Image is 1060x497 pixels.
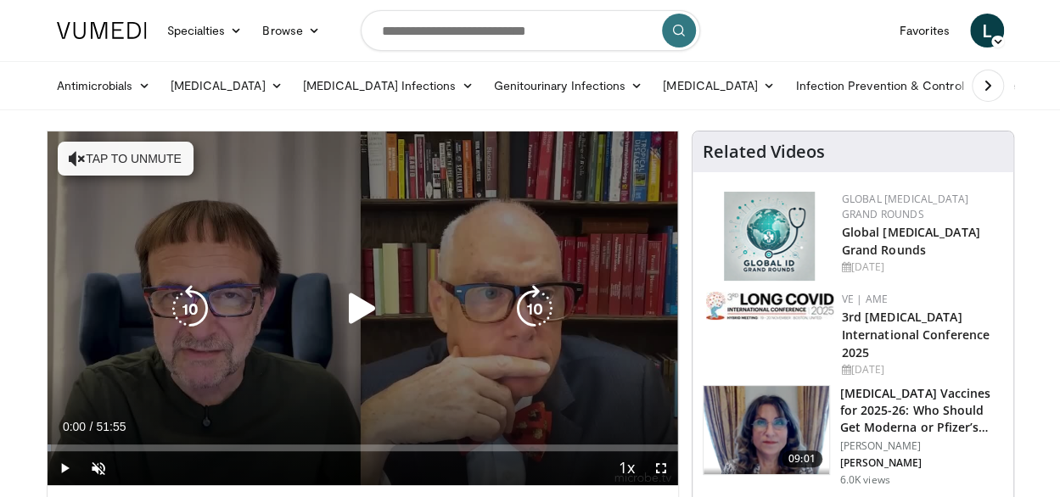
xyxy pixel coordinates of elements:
img: 4e370bb1-17f0-4657-a42f-9b995da70d2f.png.150x105_q85_crop-smart_upscale.png [704,386,829,474]
img: e456a1d5-25c5-46f9-913a-7a343587d2a7.png.150x105_q85_autocrop_double_scale_upscale_version-0.2.png [724,192,815,281]
a: Global [MEDICAL_DATA] Grand Rounds [842,192,969,221]
span: 51:55 [96,420,126,433]
a: Infection Prevention & Control [785,69,990,103]
p: [PERSON_NAME] [840,456,1003,470]
a: Browse [252,14,330,47]
div: [DATE] [842,362,1000,377]
span: / [90,420,93,433]
img: a2792a71-925c-4fc2-b8ef-8d1b21aec2f7.png.150x105_q85_autocrop_double_scale_upscale_version-0.2.jpg [706,292,833,320]
a: [MEDICAL_DATA] [653,69,785,103]
a: [MEDICAL_DATA] Infections [293,69,484,103]
h4: Related Videos [703,142,825,162]
button: Playback Rate [610,451,644,485]
a: L [970,14,1004,47]
img: VuMedi Logo [57,22,147,39]
a: 09:01 [MEDICAL_DATA] Vaccines for 2025-26: Who Should Get Moderna or Pfizer’s Up… [PERSON_NAME] [... [703,385,1003,487]
input: Search topics, interventions [361,10,700,51]
a: Global [MEDICAL_DATA] Grand Rounds [842,224,980,258]
div: [DATE] [842,260,1000,275]
a: 3rd [MEDICAL_DATA] International Conference 2025 [842,309,990,360]
a: VE | AME [842,292,888,306]
button: Play [48,451,81,485]
video-js: Video Player [48,131,678,486]
a: Antimicrobials [47,69,160,103]
a: Favorites [889,14,960,47]
a: [MEDICAL_DATA] [160,69,293,103]
p: [PERSON_NAME] [840,439,1003,453]
a: Specialties [157,14,253,47]
h3: [MEDICAL_DATA] Vaccines for 2025-26: Who Should Get Moderna or Pfizer’s Up… [840,385,1003,436]
p: 6.0K views [840,473,890,487]
button: Fullscreen [644,451,678,485]
button: Tap to unmute [58,142,193,176]
a: Genitourinary Infections [483,69,653,103]
div: Progress Bar [48,444,678,451]
button: Unmute [81,451,115,485]
span: 09:01 [782,450,822,467]
span: 0:00 [63,420,86,433]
